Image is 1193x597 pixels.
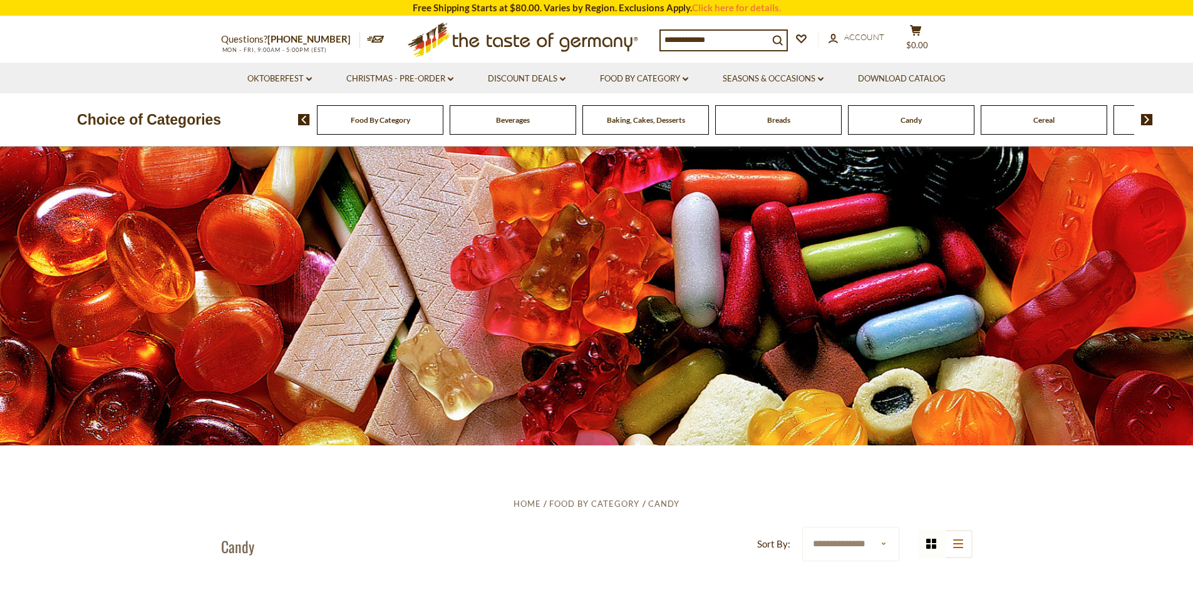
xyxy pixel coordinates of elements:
[221,31,360,48] p: Questions?
[723,72,824,86] a: Seasons & Occasions
[767,115,790,125] a: Breads
[346,72,453,86] a: Christmas - PRE-ORDER
[351,115,410,125] a: Food By Category
[757,536,790,552] label: Sort By:
[1033,115,1055,125] a: Cereal
[1141,114,1153,125] img: next arrow
[221,537,254,556] h1: Candy
[897,24,935,56] button: $0.00
[600,72,688,86] a: Food By Category
[844,32,884,42] span: Account
[901,115,922,125] a: Candy
[267,33,351,44] a: [PHONE_NUMBER]
[648,499,679,509] a: Candy
[298,114,310,125] img: previous arrow
[221,46,328,53] span: MON - FRI, 9:00AM - 5:00PM (EST)
[488,72,566,86] a: Discount Deals
[496,115,530,125] a: Beverages
[607,115,685,125] a: Baking, Cakes, Desserts
[858,72,946,86] a: Download Catalog
[549,499,639,509] a: Food By Category
[906,40,928,50] span: $0.00
[247,72,312,86] a: Oktoberfest
[514,499,541,509] a: Home
[829,31,884,44] a: Account
[692,2,781,13] a: Click here for details.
